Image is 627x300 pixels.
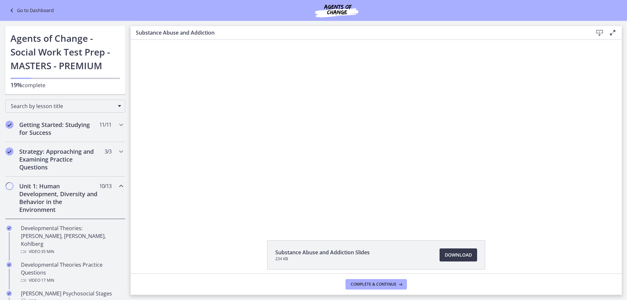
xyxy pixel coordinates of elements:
[99,121,111,129] span: 11 / 11
[10,31,120,72] h1: Agents of Change - Social Work Test Prep - MASTERS - PREMIUM
[346,279,407,290] button: Complete & continue
[21,261,123,284] div: Developmental Theories Practice Questions
[40,248,54,256] span: · 35 min
[21,248,123,256] div: Video
[445,251,472,259] span: Download
[99,182,111,190] span: 10 / 13
[136,29,583,37] h3: Substance Abuse and Addiction
[7,262,12,267] i: Completed
[8,7,54,14] a: Go to Dashboard
[275,256,370,261] span: 234 KB
[7,226,12,231] i: Completed
[131,40,622,225] iframe: Video Lesson
[351,282,396,287] span: Complete & continue
[19,182,99,213] h2: Unit 1: Human Development, Diversity and Behavior in the Environment
[5,100,125,113] div: Search by lesson title
[275,248,370,256] span: Substance Abuse and Addiction Slides
[21,224,123,256] div: Developmental Theories: [PERSON_NAME], [PERSON_NAME], Kohlberg
[6,148,13,155] i: Completed
[40,276,54,284] span: · 17 min
[7,291,12,296] i: Completed
[104,148,111,155] span: 3 / 3
[21,276,123,284] div: Video
[440,248,477,261] a: Download
[10,81,22,89] span: 19%
[297,3,376,18] img: Agents of Change
[6,121,13,129] i: Completed
[19,148,99,171] h2: Strategy: Approaching and Examining Practice Questions
[11,103,115,110] span: Search by lesson title
[19,121,99,136] h2: Getting Started: Studying for Success
[10,81,120,89] p: complete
